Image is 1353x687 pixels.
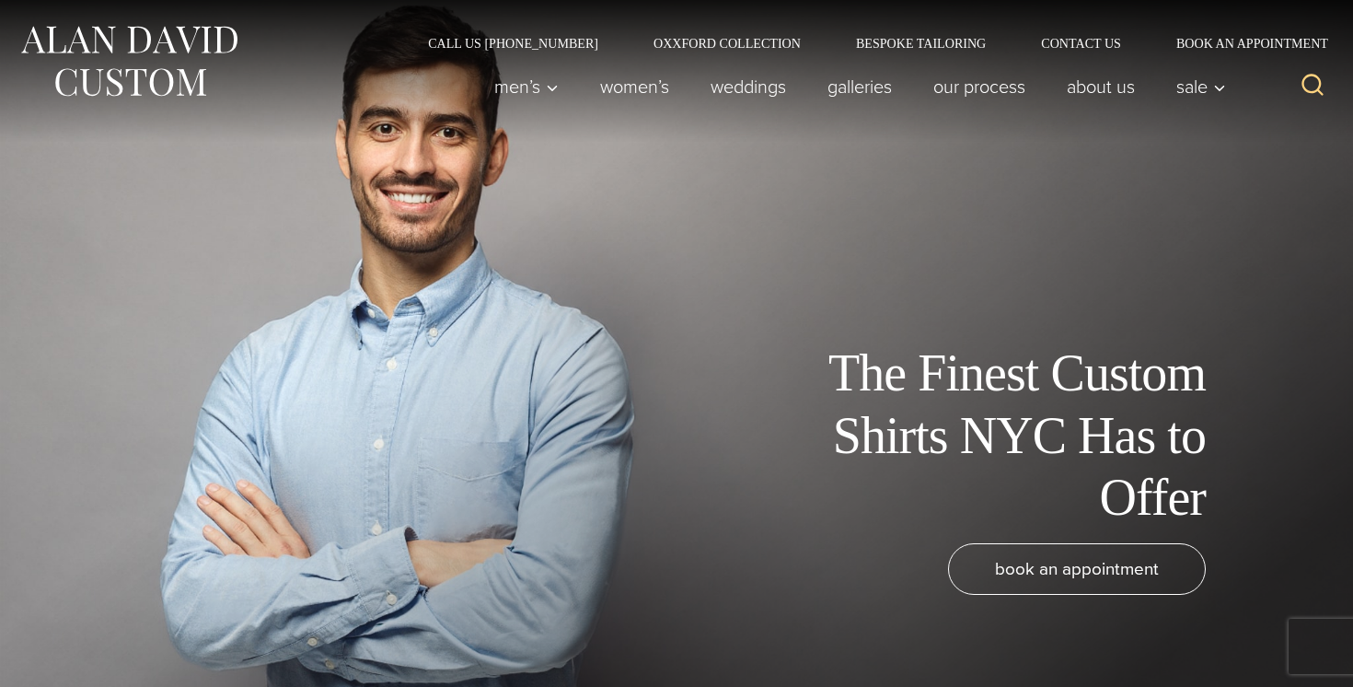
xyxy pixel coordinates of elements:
a: Oxxford Collection [626,37,828,50]
a: book an appointment [948,543,1206,595]
img: Alan David Custom [18,20,239,102]
span: Men’s [494,77,559,96]
nav: Secondary Navigation [400,37,1335,50]
a: Our Process [913,68,1047,105]
a: weddings [690,68,807,105]
h1: The Finest Custom Shirts NYC Has to Offer [792,343,1206,529]
a: Galleries [807,68,913,105]
a: About Us [1047,68,1156,105]
a: Call Us [PHONE_NUMBER] [400,37,626,50]
a: Women’s [580,68,690,105]
span: Sale [1176,77,1226,96]
a: Bespoke Tailoring [828,37,1013,50]
button: View Search Form [1290,64,1335,109]
a: Contact Us [1013,37,1149,50]
span: book an appointment [995,555,1159,582]
a: Book an Appointment [1149,37,1335,50]
nav: Primary Navigation [474,68,1236,105]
